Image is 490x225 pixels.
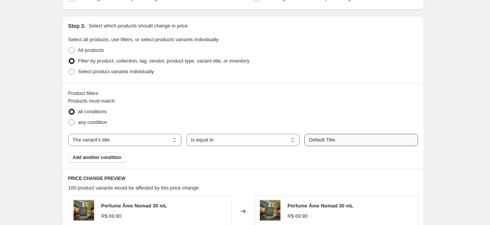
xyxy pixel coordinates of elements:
[259,200,282,223] img: perfume_ame_nomad_thera_cosmeticos_exclusivo_contratipo_inspirado_turath_the_spirit_of_dubai_30_m...
[78,109,107,114] span: all conditions
[288,212,308,220] div: R$ 69.90
[68,185,200,191] span: 100 product variants would be affected by this price change:
[72,200,95,223] img: perfume_ame_nomad_thera_cosmeticos_exclusivo_contratipo_inspirado_turath_the_spirit_of_dubai_30_m...
[68,175,418,182] h6: PRICE CHANGE PREVIEW
[288,203,354,209] span: Perfume Âme Nomad 30 mL
[78,58,250,64] span: Filter by product, collection, tag, vendor, product type, variant title, or inventory
[78,47,104,53] span: All products
[78,119,107,125] span: any condition
[68,37,219,42] span: Select all products, use filters, or select products variants individually
[68,98,116,104] span: Products must match:
[73,154,122,161] span: Add another condition
[88,22,187,30] p: Select which products should change in price
[78,69,154,74] span: Select product variants individually
[68,152,126,163] button: Add another condition
[68,22,86,30] h2: Step 3.
[101,212,122,220] div: R$ 69.90
[68,90,418,97] div: Product filters
[101,203,167,209] span: Perfume Âme Nomad 30 mL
